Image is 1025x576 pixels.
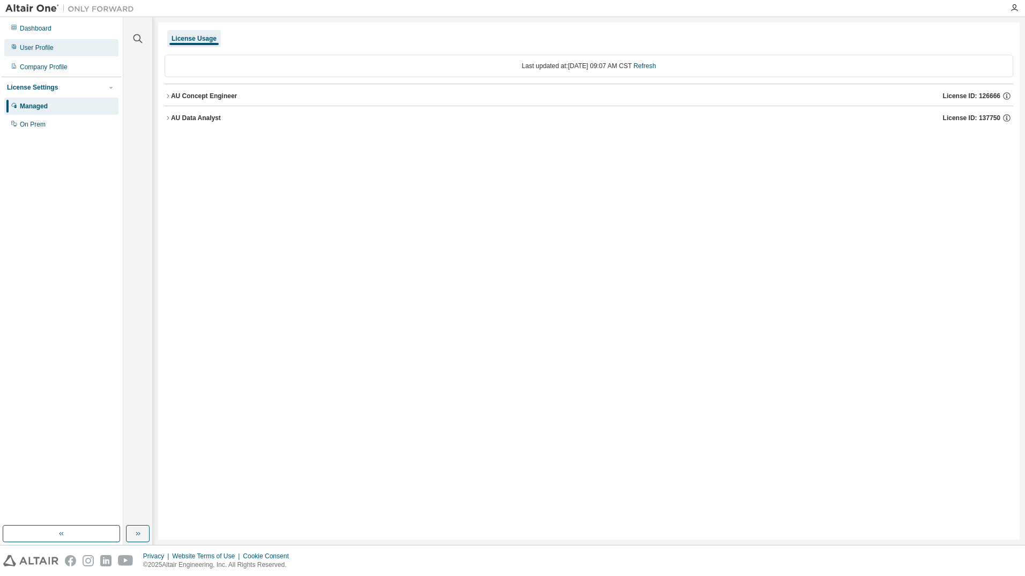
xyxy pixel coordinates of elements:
[172,34,217,43] div: License Usage
[165,55,1013,77] div: Last updated at: [DATE] 09:07 AM CST
[118,555,133,566] img: youtube.svg
[165,84,1013,108] button: AU Concept EngineerLicense ID: 126666
[943,114,1000,122] span: License ID: 137750
[65,555,76,566] img: facebook.svg
[165,106,1013,130] button: AU Data AnalystLicense ID: 137750
[20,102,48,110] div: Managed
[3,555,58,566] img: altair_logo.svg
[172,552,243,560] div: Website Terms of Use
[100,555,112,566] img: linkedin.svg
[243,552,295,560] div: Cookie Consent
[20,63,68,71] div: Company Profile
[7,83,58,92] div: License Settings
[171,92,237,100] div: AU Concept Engineer
[5,3,139,14] img: Altair One
[143,552,172,560] div: Privacy
[20,43,54,52] div: User Profile
[171,114,221,122] div: AU Data Analyst
[20,24,51,33] div: Dashboard
[20,120,46,129] div: On Prem
[83,555,94,566] img: instagram.svg
[943,92,1000,100] span: License ID: 126666
[634,62,656,70] a: Refresh
[143,560,295,570] p: © 2025 Altair Engineering, Inc. All Rights Reserved.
